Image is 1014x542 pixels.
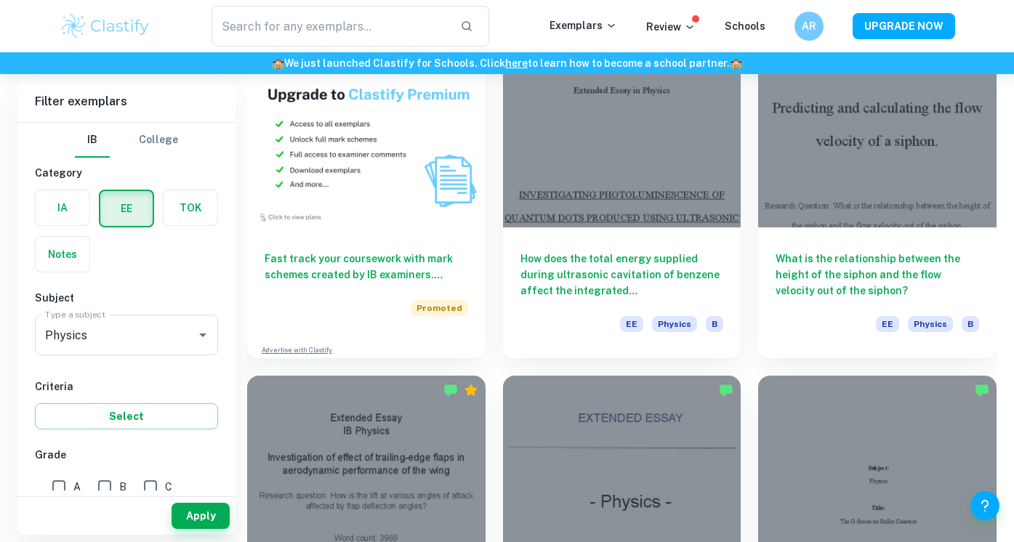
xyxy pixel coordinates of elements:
span: EE [620,316,643,332]
button: EE [100,191,153,226]
button: TOK [164,190,217,225]
h6: What is the relationship between the height of the siphon and the flow velocity out of the siphon? [776,251,979,299]
a: How does the total energy supplied during ultrasonic cavitation of benzene affect the integrated ... [503,49,741,358]
button: Apply [172,503,230,529]
h6: Grade [35,447,218,463]
button: AR [794,12,824,41]
button: IB [75,123,110,158]
span: 🏫 [730,57,742,69]
button: Open [193,325,213,345]
input: Search for any exemplars... [212,6,449,46]
h6: Subject [35,290,218,306]
button: Help and Feedback [970,491,999,520]
span: Promoted [411,300,468,316]
h6: Filter exemplars [17,81,236,122]
a: here [505,57,528,69]
img: Marked [719,383,733,397]
h6: Category [35,165,218,181]
div: Premium [464,383,478,397]
a: Schools [725,20,765,32]
button: College [139,123,178,158]
button: Notes [36,237,89,272]
h6: AR [800,18,817,34]
button: Select [35,403,218,429]
span: A [73,479,81,495]
span: B [962,316,979,332]
p: Exemplars [550,17,617,33]
h6: Criteria [35,379,218,395]
p: Review [646,19,696,35]
span: EE [876,316,899,332]
span: 🏫 [272,57,284,69]
button: IA [36,190,89,225]
h6: We just launched Clastify for Schools. Click to learn how to become a school partner. [3,55,1011,71]
span: B [706,316,723,332]
span: Physics [908,316,953,332]
span: B [119,479,126,495]
span: Physics [652,316,697,332]
div: Filter type choice [75,123,178,158]
a: Advertise with Clastify [262,345,332,355]
a: What is the relationship between the height of the siphon and the flow velocity out of the siphon... [758,49,997,358]
span: C [165,479,172,495]
img: Clastify logo [60,12,152,41]
label: Type a subject [45,308,105,320]
img: Marked [975,383,989,397]
img: Marked [443,383,458,397]
img: Thumbnail [247,49,486,227]
button: UPGRADE NOW [853,13,955,39]
h6: How does the total energy supplied during ultrasonic cavitation of benzene affect the integrated ... [520,251,724,299]
h6: Fast track your coursework with mark schemes created by IB examiners. Upgrade now [265,251,468,283]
